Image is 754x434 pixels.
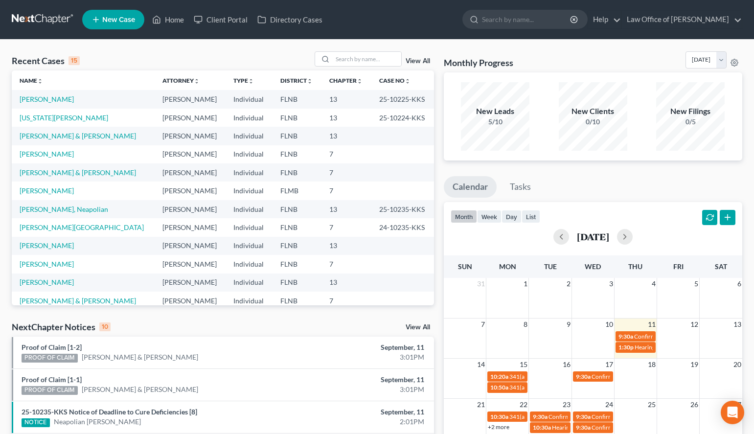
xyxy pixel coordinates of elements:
[273,292,321,310] td: FLNB
[189,11,252,28] a: Client Portal
[451,210,477,223] button: month
[523,319,528,330] span: 8
[226,109,273,127] td: Individual
[461,117,529,127] div: 5/10
[689,359,699,370] span: 19
[651,278,657,290] span: 4
[273,163,321,182] td: FLNB
[444,57,513,69] h3: Monthly Progress
[544,262,557,271] span: Tue
[576,413,591,420] span: 9:30a
[656,117,725,127] div: 0/5
[673,262,684,271] span: Fri
[82,385,198,394] a: [PERSON_NAME] & [PERSON_NAME]
[482,10,571,28] input: Search by name...
[444,176,497,198] a: Calendar
[509,384,659,391] span: 341(a) meeting for [PERSON_NAME] De [PERSON_NAME]
[732,359,742,370] span: 20
[371,218,434,236] td: 24-10235-KKS
[155,90,226,108] td: [PERSON_NAME]
[12,321,111,333] div: NextChapter Notices
[37,78,43,84] i: unfold_more
[406,58,430,65] a: View All
[226,218,273,236] td: Individual
[548,413,660,420] span: Confirmation hearing for [PERSON_NAME]
[715,262,727,271] span: Sat
[592,373,703,380] span: Confirmation hearing for [PERSON_NAME]
[357,78,363,84] i: unfold_more
[371,200,434,218] td: 25-10235-KKS
[371,109,434,127] td: 25-10224-KKS
[656,106,725,117] div: New Filings
[273,200,321,218] td: FLNB
[82,352,198,362] a: [PERSON_NAME] & [PERSON_NAME]
[155,237,226,255] td: [PERSON_NAME]
[490,373,508,380] span: 10:20a
[20,95,74,103] a: [PERSON_NAME]
[321,182,371,200] td: 7
[585,262,601,271] span: Wed
[488,423,509,431] a: +2 more
[647,359,657,370] span: 18
[562,399,571,411] span: 23
[476,278,486,290] span: 31
[307,78,313,84] i: unfold_more
[273,109,321,127] td: FLNB
[501,176,540,198] a: Tasks
[523,278,528,290] span: 1
[577,231,609,242] h2: [DATE]
[297,385,424,394] div: 3:01PM
[273,182,321,200] td: FLMB
[297,352,424,362] div: 3:01PM
[321,218,371,236] td: 7
[20,114,108,122] a: [US_STATE][PERSON_NAME]
[329,77,363,84] a: Chapterunfold_more
[155,127,226,145] td: [PERSON_NAME]
[406,324,430,331] a: View All
[618,333,633,340] span: 9:30a
[20,278,74,286] a: [PERSON_NAME]
[155,292,226,310] td: [PERSON_NAME]
[20,132,136,140] a: [PERSON_NAME] & [PERSON_NAME]
[604,319,614,330] span: 10
[476,359,486,370] span: 14
[321,200,371,218] td: 13
[20,297,136,305] a: [PERSON_NAME] & [PERSON_NAME]
[552,424,658,431] span: Hearing for [PERSON_NAME][US_STATE]
[155,218,226,236] td: [PERSON_NAME]
[509,373,604,380] span: 341(a) meeting for [PERSON_NAME]
[20,168,136,177] a: [PERSON_NAME] & [PERSON_NAME]
[226,145,273,163] td: Individual
[689,399,699,411] span: 26
[628,262,642,271] span: Thu
[297,417,424,427] div: 2:01PM
[689,319,699,330] span: 12
[147,11,189,28] a: Home
[647,319,657,330] span: 11
[226,163,273,182] td: Individual
[297,343,424,352] div: September, 11
[273,145,321,163] td: FLNB
[280,77,313,84] a: Districtunfold_more
[248,78,254,84] i: unfold_more
[20,186,74,195] a: [PERSON_NAME]
[647,399,657,411] span: 25
[559,106,627,117] div: New Clients
[509,413,664,420] span: 341(a) meeting of creditors for [PERSON_NAME][US_STATE]
[461,106,529,117] div: New Leads
[20,241,74,250] a: [PERSON_NAME]
[69,56,80,65] div: 15
[155,200,226,218] td: [PERSON_NAME]
[226,90,273,108] td: Individual
[297,407,424,417] div: September, 11
[20,150,74,158] a: [PERSON_NAME]
[693,278,699,290] span: 5
[99,322,111,331] div: 10
[273,274,321,292] td: FLNB
[22,375,82,384] a: Proof of Claim [1-1]
[273,90,321,108] td: FLNB
[273,237,321,255] td: FLNB
[576,373,591,380] span: 9:30a
[273,218,321,236] td: FLNB
[477,210,502,223] button: week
